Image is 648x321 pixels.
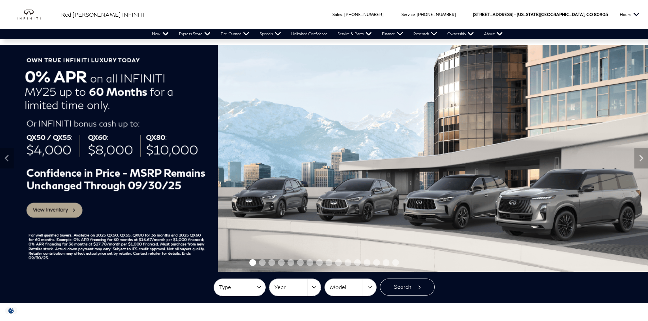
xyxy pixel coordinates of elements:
nav: Main Navigation [147,29,508,39]
a: Unlimited Confidence [286,29,332,39]
a: Research [408,29,442,39]
span: : [342,12,343,17]
span: Go to slide 4 [278,259,285,266]
a: Ownership [442,29,479,39]
a: Express Store [174,29,216,39]
a: New [147,29,174,39]
span: Sales [332,12,342,17]
span: Year [275,282,307,293]
a: infiniti [17,9,51,20]
span: Go to slide 16 [392,259,399,266]
span: Go to slide 5 [287,259,294,266]
a: Specials [254,29,286,39]
span: Go to slide 15 [383,259,389,266]
span: Red [PERSON_NAME] INFINITI [61,11,145,18]
section: Click to Open Cookie Consent Modal [3,307,19,314]
a: Red [PERSON_NAME] INFINITI [61,11,145,19]
span: Service [401,12,415,17]
button: Search [380,279,435,296]
span: Go to slide 9 [326,259,332,266]
button: Type [214,279,265,296]
a: [STREET_ADDRESS] • [US_STATE][GEOGRAPHIC_DATA], CO 80905 [473,12,608,17]
img: INFINITI [17,9,51,20]
span: Go to slide 6 [297,259,304,266]
div: Next [634,148,648,168]
a: Service & Parts [332,29,377,39]
span: Go to slide 10 [335,259,342,266]
button: Model [325,279,376,296]
span: : [415,12,416,17]
span: Go to slide 11 [345,259,351,266]
span: Model [330,282,363,293]
span: Go to slide 14 [373,259,380,266]
a: Finance [377,29,408,39]
span: Go to slide 8 [316,259,323,266]
img: Opt-Out Icon [3,307,19,314]
span: Type [219,282,252,293]
button: Year [269,279,321,296]
span: Go to slide 13 [364,259,370,266]
a: Pre-Owned [216,29,254,39]
span: Go to slide 1 [249,259,256,266]
a: [PHONE_NUMBER] [344,12,383,17]
a: [PHONE_NUMBER] [417,12,456,17]
span: Go to slide 3 [268,259,275,266]
span: Go to slide 7 [306,259,313,266]
a: About [479,29,508,39]
span: Go to slide 2 [259,259,266,266]
span: Go to slide 12 [354,259,361,266]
